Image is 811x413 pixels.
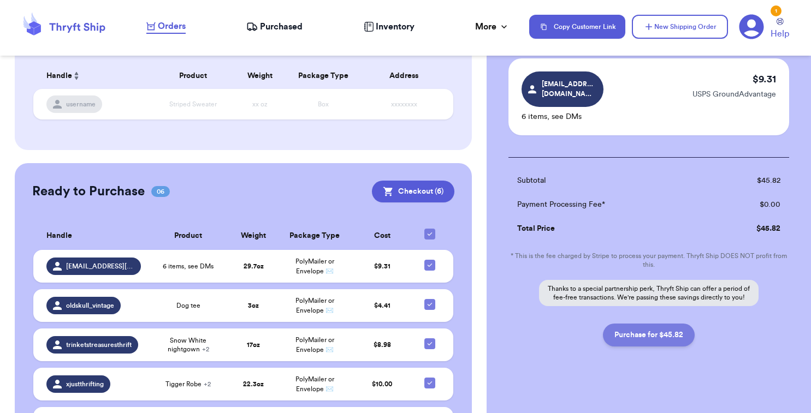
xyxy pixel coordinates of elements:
span: Inventory [376,20,415,33]
span: + 2 [202,346,209,352]
span: xjustthrifting [66,380,104,388]
strong: 29.7 oz [244,263,264,270]
span: + 2 [204,381,211,387]
button: Checkout (6) [372,181,454,202]
span: Dog tee [176,301,200,310]
th: Address [361,63,453,89]
span: PolyMailer or Envelope ✉️ [295,337,334,353]
span: xx oz [252,101,268,107]
a: Orders [146,20,186,34]
td: $ 45.82 [710,217,789,241]
span: Striped Sweater [169,101,217,107]
span: Box [318,101,329,107]
td: $ 45.82 [710,169,789,193]
strong: 17 oz [247,342,260,348]
h2: Ready to Purchase [32,183,145,200]
span: $ 10.00 [372,381,392,387]
th: Product [151,63,235,89]
th: Weight [235,63,285,89]
button: New Shipping Order [632,15,728,39]
div: 1 [771,5,782,16]
span: $ 8.98 [374,342,391,348]
span: Handle [46,70,72,82]
span: Purchased [260,20,303,33]
div: More [475,20,510,33]
span: Orders [158,20,186,33]
span: Tigger Robe [165,380,211,388]
span: Snow White nightgown [154,336,222,354]
th: Product [147,222,229,250]
a: Purchased [246,20,303,33]
td: Subtotal [508,169,710,193]
p: * This is the fee charged by Stripe to process your payment. Thryft Ship DOES NOT profit from this. [508,252,789,269]
td: Total Price [508,217,710,241]
button: Purchase for $45.82 [603,324,695,346]
span: [EMAIL_ADDRESS][DOMAIN_NAME] [66,262,134,271]
span: PolyMailer or Envelope ✉️ [295,297,334,314]
span: 6 items, see DMs [163,262,214,271]
a: 1 [739,14,764,39]
button: Copy Customer Link [529,15,625,39]
span: $ 4.41 [374,302,390,309]
p: Thanks to a special partnership perk, Thryft Ship can offer a period of fee-free transactions. We... [539,280,759,306]
span: Handle [46,230,72,242]
span: [EMAIL_ADDRESS][DOMAIN_NAME] [542,79,594,99]
p: USPS GroundAdvantage [692,89,776,100]
span: 06 [151,186,170,197]
a: Help [771,18,789,40]
th: Cost [352,222,413,250]
span: PolyMailer or Envelope ✉️ [295,258,334,274]
th: Package Type [278,222,351,250]
th: Package Type [285,63,361,89]
td: Payment Processing Fee* [508,193,710,217]
span: Help [771,27,789,40]
td: $ 0.00 [710,193,789,217]
span: PolyMailer or Envelope ✉️ [295,376,334,392]
span: $ 9.31 [374,263,390,270]
button: Sort ascending [72,69,81,82]
span: username [66,100,96,109]
p: 6 items, see DMs [522,111,603,122]
strong: 22.3 oz [243,381,264,387]
strong: 3 oz [248,302,259,309]
a: Inventory [364,20,415,33]
span: trinketstreasuresthrift [66,340,132,349]
span: xxxxxxxx [391,101,417,107]
span: oldskull_vintage [66,301,114,310]
th: Weight [229,222,278,250]
p: $ 9.31 [753,71,776,87]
